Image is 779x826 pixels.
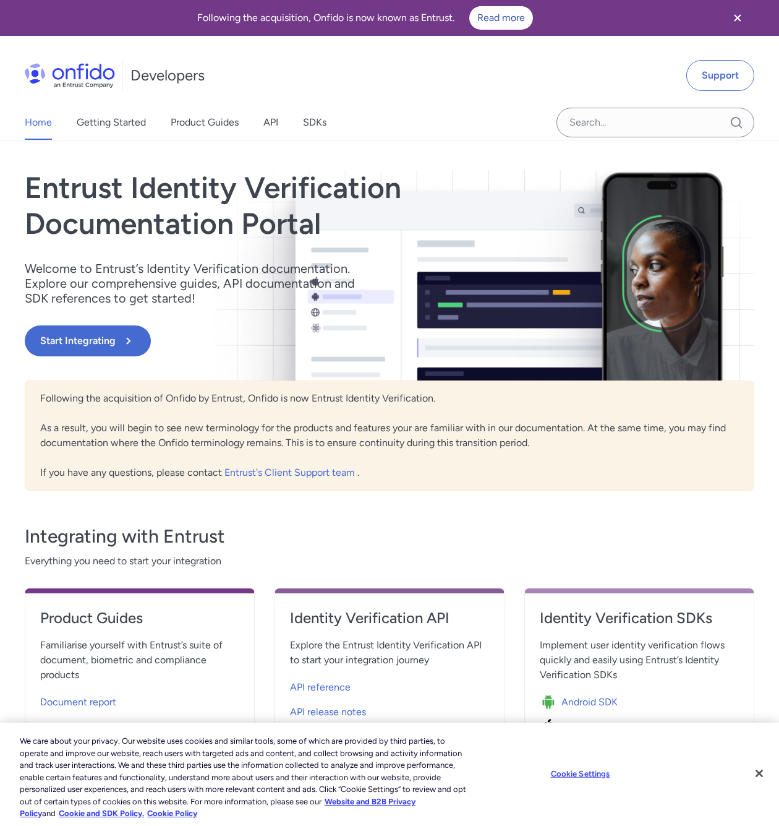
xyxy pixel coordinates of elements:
[147,809,197,818] a: Cookie Policy
[77,105,146,140] a: Getting Started
[25,63,115,88] img: Onfido Logo
[540,638,739,682] span: Implement user identity verification flows quickly and easily using Entrust’s Identity Verificati...
[25,554,754,569] span: Everything you need to start your integration
[290,608,489,628] h4: Identity Verification API
[540,694,561,711] img: Icon Android SDK
[40,687,239,712] a: Document report
[25,381,754,491] div: Following the acquisition of Onfido by Entrust, Onfido is now Entrust Identity Verification. As a...
[540,687,739,712] a: Icon Android SDKAndroid SDK
[290,673,489,697] a: API reference
[15,6,715,30] div: Following the acquisition, Onfido is now known as Entrust.
[171,105,239,140] a: Product Guides
[130,66,205,85] h1: Developers
[25,325,151,356] button: Start Integrating
[715,2,760,33] button: Close banner
[561,720,599,734] span: iOS SDK
[290,705,366,720] span: API release notes
[542,761,619,786] button: Cookie Settings
[540,712,739,737] a: Icon iOS SDKiOS SDK
[40,712,239,737] a: Facial Similarity report
[20,735,467,820] div: We care about your privacy. Our website uses cookies and similar tools, some of which are provide...
[290,697,489,722] a: API release notes
[540,718,561,736] img: Icon iOS SDK
[25,261,371,306] p: Welcome to Entrust’s Identity Verification documentation. Explore our comprehensive guides, API d...
[40,720,139,734] span: Facial Similarity report
[40,695,116,710] span: Document report
[25,170,535,241] h1: Entrust Identity Verification Documentation Portal
[303,105,326,140] a: SDKs
[290,638,489,668] span: Explore the Entrust Identity Verification API to start your integration journey
[540,608,739,638] a: Identity Verification SDKs
[263,105,278,140] a: API
[686,60,754,91] a: Support
[556,108,754,137] input: Onfido search input field
[40,608,239,628] h4: Product Guides
[25,325,535,356] a: Start Integrating
[59,809,144,818] a: Cookie and SDK Policy.
[469,6,533,30] a: Read more
[746,760,773,787] button: Close
[290,680,351,695] span: API reference
[40,638,239,682] span: Familiarise yourself with Entrust’s suite of document, biometric and compliance products
[25,524,754,549] h3: Integrating with Entrust
[40,608,239,638] a: Product Guides
[730,11,745,25] svg: Close banner
[290,608,489,638] a: Identity Verification API
[290,722,489,747] a: API migration guide
[561,695,618,710] span: Android SDK
[540,608,739,628] h4: Identity Verification SDKs
[25,105,52,140] a: Home
[224,467,357,478] a: Entrust's Client Support team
